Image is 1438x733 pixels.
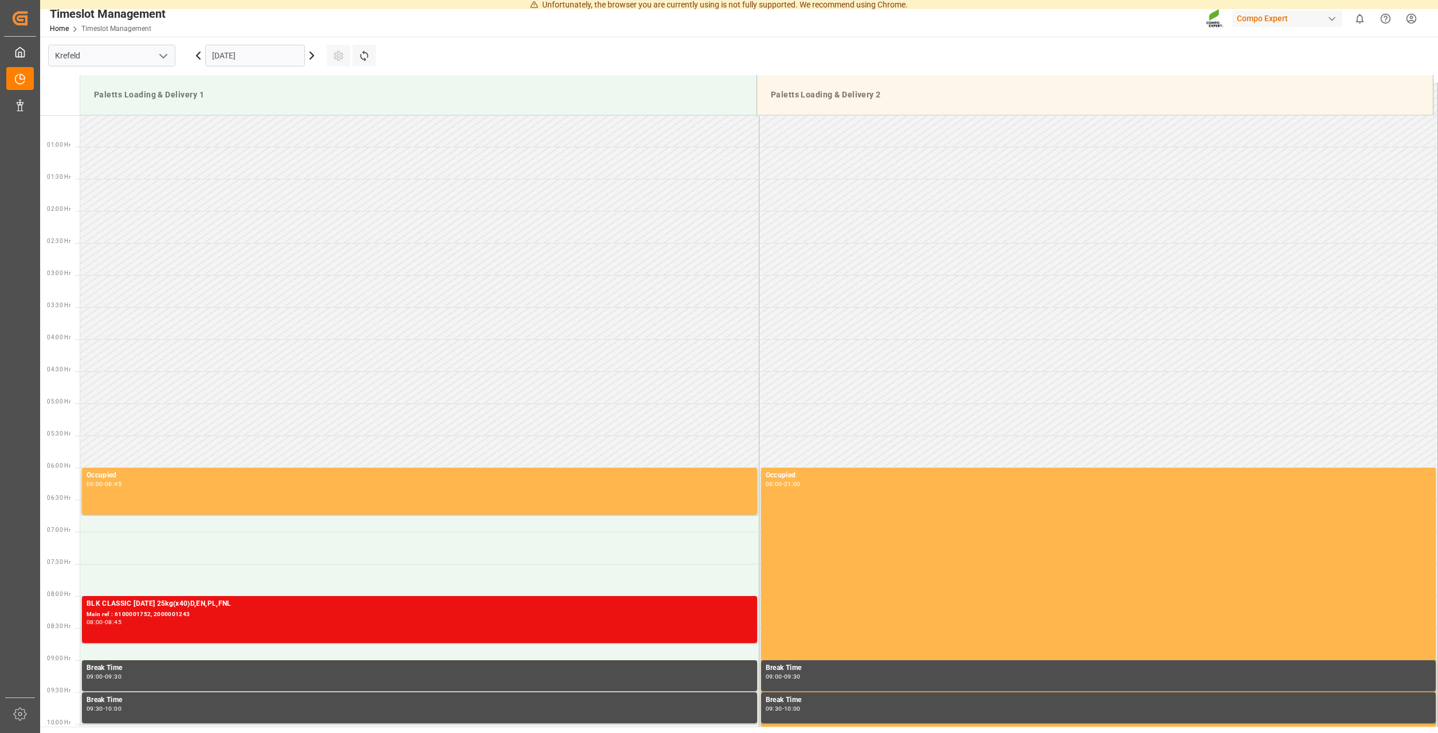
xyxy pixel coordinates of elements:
div: 09:00 [87,674,103,679]
div: Occupied [766,470,1431,481]
button: open menu [154,47,171,65]
span: 05:30 Hr [47,430,70,437]
span: 04:30 Hr [47,366,70,373]
div: Break Time [87,663,753,674]
div: 09:30 [766,706,782,711]
div: - [103,620,105,625]
div: Main ref : 6100001752, 2000001243 [87,610,753,620]
span: 03:00 Hr [47,270,70,276]
div: Paletts Loading & Delivery 1 [89,84,747,105]
button: show 0 new notifications [1347,6,1373,32]
div: 09:30 [105,674,122,679]
span: 10:00 Hr [47,719,70,726]
div: 09:30 [87,706,103,711]
span: 09:00 Hr [47,655,70,661]
div: BLK CLASSIC [DATE] 25kg(x40)D,EN,PL,FNL [87,598,753,610]
button: Compo Expert [1232,7,1347,29]
div: 08:45 [105,620,122,625]
div: - [103,706,105,711]
div: 10:00 [105,706,122,711]
div: - [782,706,784,711]
a: Home [50,25,69,33]
button: Help Center [1373,6,1398,32]
span: 07:00 Hr [47,527,70,533]
span: 01:00 Hr [47,142,70,148]
span: 02:00 Hr [47,206,70,212]
span: 08:30 Hr [47,623,70,629]
span: 06:00 Hr [47,462,70,469]
span: 03:30 Hr [47,302,70,308]
div: Break Time [766,695,1431,706]
span: 06:30 Hr [47,495,70,501]
span: 01:30 Hr [47,174,70,180]
div: 06:00 [87,481,103,487]
div: Break Time [87,695,753,706]
div: - [782,481,784,487]
div: Compo Expert [1232,10,1342,27]
div: 10:00 [784,706,801,711]
span: 02:30 Hr [47,238,70,244]
div: 09:00 [766,674,782,679]
div: Break Time [766,663,1431,674]
span: 07:30 Hr [47,559,70,565]
div: 08:00 [87,620,103,625]
div: 06:45 [105,481,122,487]
div: - [103,481,105,487]
img: Screenshot%202023-09-29%20at%2010.02.21.png_1712312052.png [1206,9,1224,29]
input: DD.MM.YYYY [205,45,305,66]
input: Type to search/select [48,45,175,66]
div: - [103,674,105,679]
span: 05:00 Hr [47,398,70,405]
span: 09:30 Hr [47,687,70,693]
div: 09:30 [784,674,801,679]
span: 04:00 Hr [47,334,70,340]
div: Occupied [87,470,753,481]
div: 21:00 [784,481,801,487]
div: 06:00 [766,481,782,487]
div: Paletts Loading & Delivery 2 [766,84,1424,105]
span: 08:00 Hr [47,591,70,597]
div: - [782,674,784,679]
div: Timeslot Management [50,5,166,22]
